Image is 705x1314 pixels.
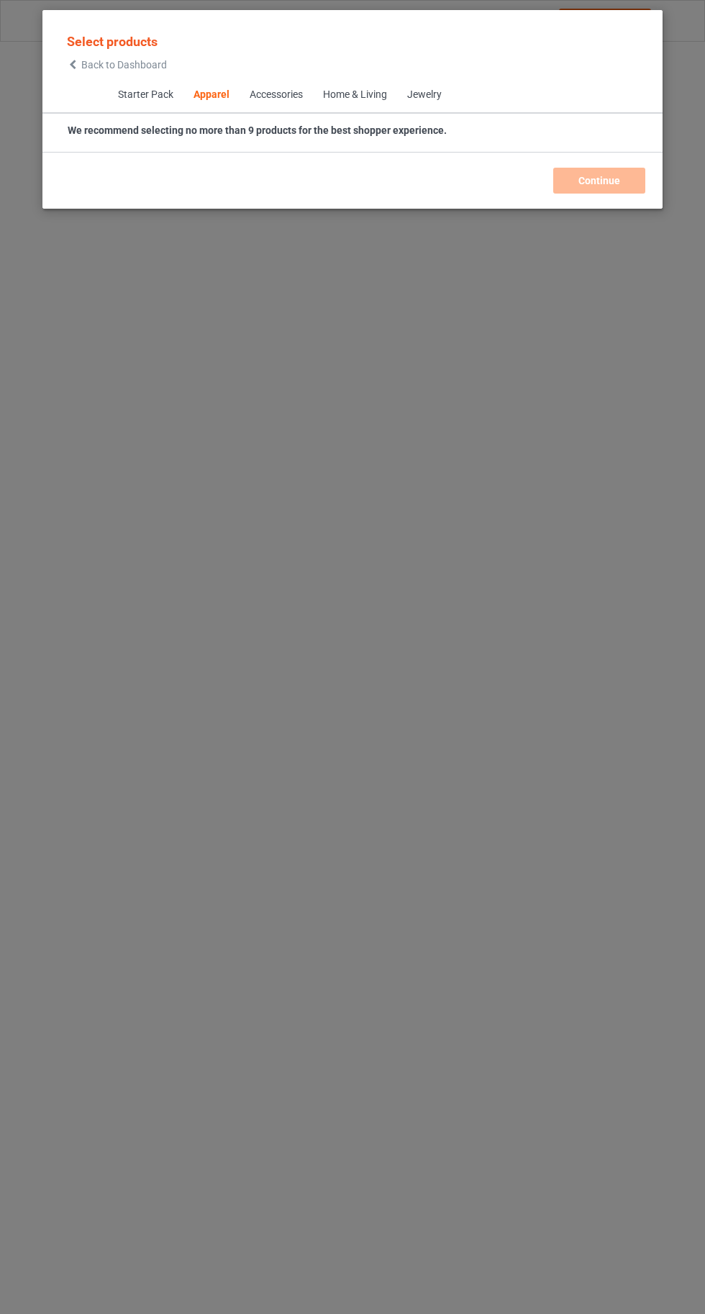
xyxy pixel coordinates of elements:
[193,88,229,102] div: Apparel
[81,59,167,71] span: Back to Dashboard
[107,78,183,112] span: Starter Pack
[67,34,158,49] span: Select products
[68,124,447,136] strong: We recommend selecting no more than 9 products for the best shopper experience.
[322,88,386,102] div: Home & Living
[249,88,302,102] div: Accessories
[406,88,441,102] div: Jewelry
